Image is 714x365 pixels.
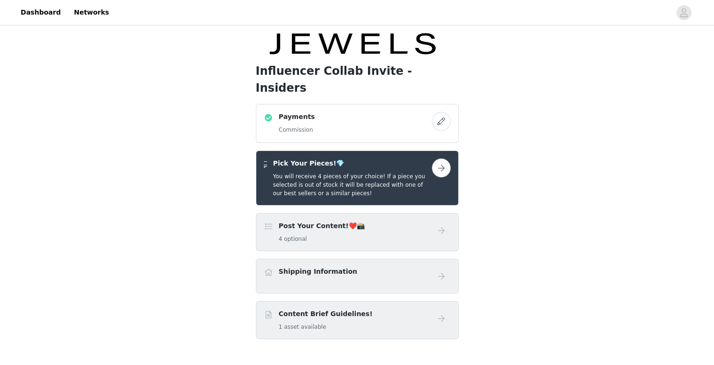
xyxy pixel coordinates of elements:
div: avatar [679,5,688,20]
h1: Influencer Collab Invite - Insiders [256,63,459,96]
h5: Commission [279,126,315,134]
h4: Content Brief Guidelines! [279,309,373,319]
h5: You will receive 4 pieces of your choice! If a piece you selected is out of stock it will be repl... [273,172,431,198]
div: Post Your Content!❤️📸 [256,213,459,251]
h5: 4 optional [279,235,365,243]
div: Content Brief Guidelines! [256,301,459,339]
div: Pick Your Pieces!💎 [256,151,459,206]
h4: Pick Your Pieces!💎 [273,159,431,168]
h4: Payments [279,112,315,122]
div: Payments [256,104,459,143]
h4: Shipping Information [279,267,357,277]
h5: 1 asset available [279,323,373,331]
a: Dashboard [15,2,66,23]
h4: Post Your Content!❤️📸 [279,221,365,231]
div: Shipping Information [256,259,459,294]
a: Networks [68,2,115,23]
